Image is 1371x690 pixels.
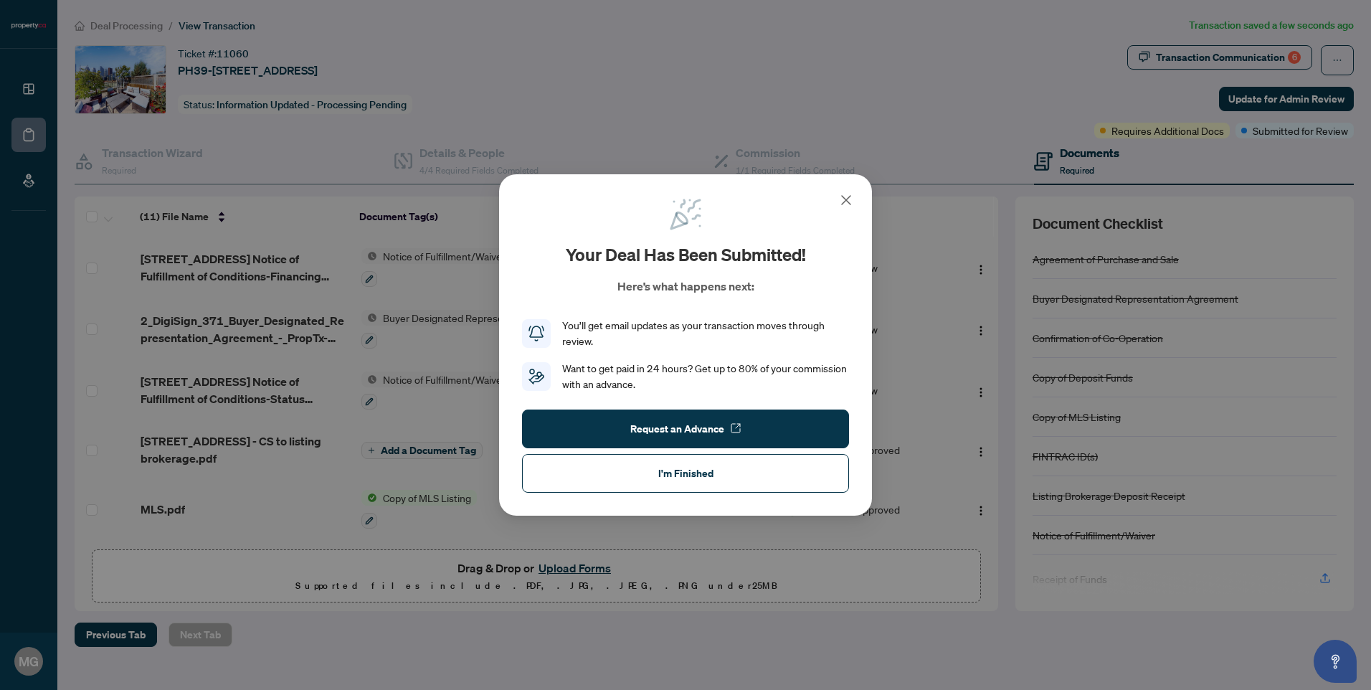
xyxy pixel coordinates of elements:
[630,417,724,440] span: Request an Advance
[522,454,849,493] button: I'm Finished
[658,462,713,485] span: I'm Finished
[562,361,849,392] div: Want to get paid in 24 hours? Get up to 80% of your commission with an advance.
[522,410,849,448] button: Request an Advance
[566,243,806,266] h2: Your deal has been submitted!
[562,318,849,349] div: You’ll get email updates as your transaction moves through review.
[1314,640,1357,683] button: Open asap
[617,278,754,295] p: Here’s what happens next:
